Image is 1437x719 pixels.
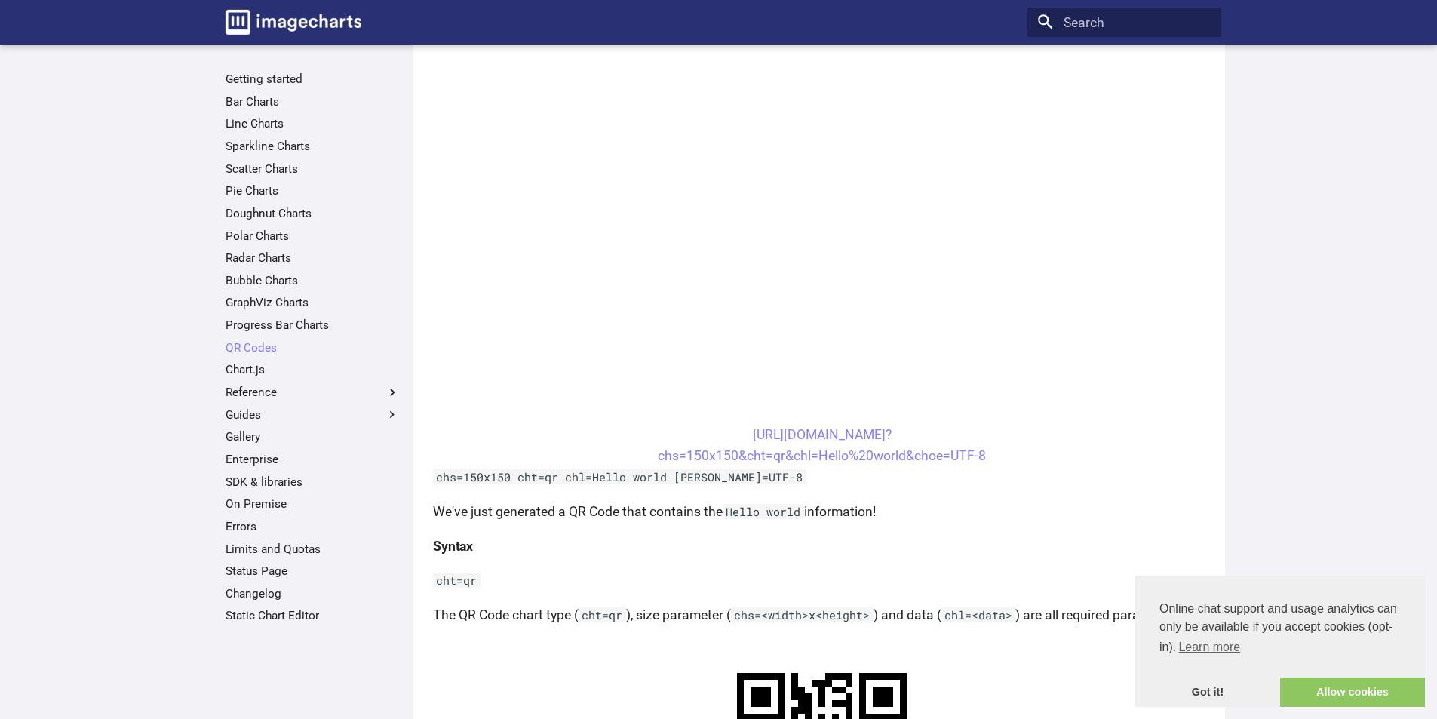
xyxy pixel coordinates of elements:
a: Pie Charts [226,183,400,198]
a: [URL][DOMAIN_NAME]?chs=150x150&cht=qr&chl=Hello%20world&choe=UTF-8 [658,427,986,463]
a: Radar Charts [226,250,400,266]
a: SDK & libraries [226,475,400,490]
a: Progress Bar Charts [226,318,400,333]
a: Image-Charts documentation [219,3,368,41]
code: chs=<width>x<height> [731,607,874,622]
img: logo [226,10,361,35]
a: allow cookies [1280,678,1425,708]
a: Gallery [226,429,400,444]
a: Line Charts [226,116,400,131]
a: Bubble Charts [226,273,400,288]
a: GraphViz Charts [226,295,400,310]
label: Reference [226,385,400,400]
a: learn more about cookies [1176,636,1242,659]
a: Static Chart Editor [226,608,400,623]
code: chl=<data> [941,607,1016,622]
a: On Premise [226,496,400,512]
code: chs=150x150 cht=qr chl=Hello world [PERSON_NAME]=UTF-8 [433,469,806,484]
a: Chart.js [226,362,400,377]
a: Polar Charts [226,229,400,244]
span: Online chat support and usage analytics can only be available if you accept cookies (opt-in). [1159,600,1401,659]
a: QR Codes [226,340,400,355]
p: We've just generated a QR Code that contains the information! [433,501,1211,522]
code: Hello world [723,504,804,519]
a: Enterprise [226,452,400,467]
a: Getting started [226,72,400,87]
label: Guides [226,407,400,422]
h4: Syntax [433,536,1211,557]
input: Search [1027,8,1221,38]
a: Changelog [226,586,400,601]
a: Bar Charts [226,94,400,109]
a: Sparkline Charts [226,139,400,154]
code: cht=qr [433,573,481,588]
code: cht=qr [579,607,626,622]
a: Limits and Quotas [226,542,400,557]
a: Doughnut Charts [226,206,400,221]
p: The QR Code chart type ( ), size parameter ( ) and data ( ) are all required parameters. [433,604,1211,625]
a: Scatter Charts [226,161,400,177]
a: Status Page [226,564,400,579]
a: dismiss cookie message [1135,678,1280,708]
div: cookieconsent [1135,576,1425,707]
a: Errors [226,519,400,534]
